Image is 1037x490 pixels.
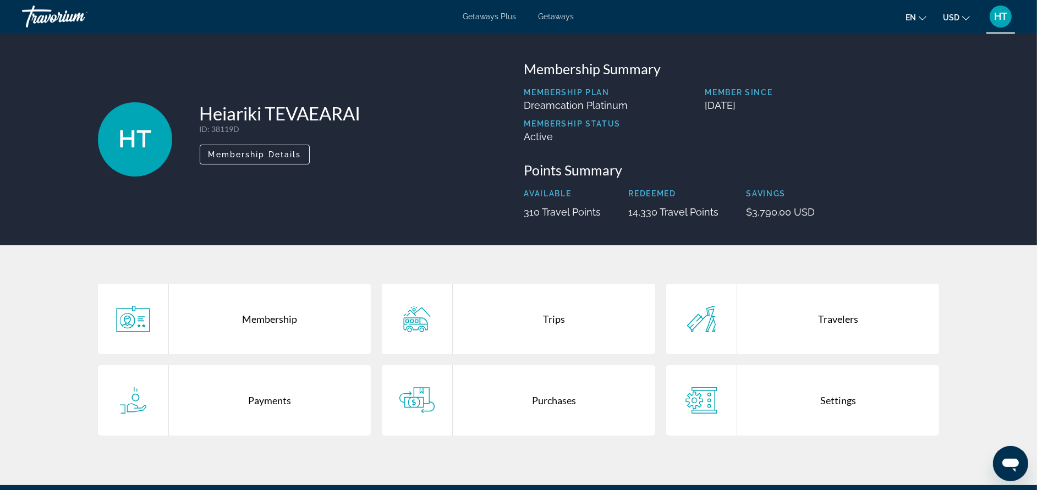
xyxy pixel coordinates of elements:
[200,124,208,134] span: ID
[539,12,574,21] a: Getaways
[737,365,940,436] div: Settings
[200,147,310,159] a: Membership Details
[524,88,628,97] p: Membership Plan
[906,13,916,22] span: en
[747,189,815,198] p: Savings
[382,365,655,436] a: Purchases
[169,365,371,436] div: Payments
[98,284,371,354] a: Membership
[666,365,940,436] a: Settings
[453,284,655,354] div: Trips
[169,284,371,354] div: Membership
[200,124,361,134] p: : 38119D
[906,9,926,25] button: Change language
[524,100,628,111] p: Dreamcation Platinum
[629,206,719,218] p: 14,330 Travel Points
[666,284,940,354] a: Travelers
[200,102,361,124] h1: Heiariki TEVAEARAI
[524,206,601,218] p: 310 Travel Points
[994,11,1007,22] span: HT
[463,12,517,21] a: Getaways Plus
[747,206,815,218] p: $3,790.00 USD
[118,125,151,153] span: HT
[737,284,940,354] div: Travelers
[524,131,628,142] p: Active
[705,88,940,97] p: Member Since
[943,13,959,22] span: USD
[524,189,601,198] p: Available
[524,162,940,178] h3: Points Summary
[22,2,132,31] a: Travorium
[705,100,940,111] p: [DATE]
[524,119,628,128] p: Membership Status
[943,9,970,25] button: Change currency
[209,150,301,159] span: Membership Details
[993,446,1028,481] iframe: Bouton de lancement de la fenêtre de messagerie
[382,284,655,354] a: Trips
[629,189,719,198] p: Redeemed
[200,145,310,164] button: Membership Details
[986,5,1015,28] button: User Menu
[524,60,940,77] h3: Membership Summary
[453,365,655,436] div: Purchases
[98,365,371,436] a: Payments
